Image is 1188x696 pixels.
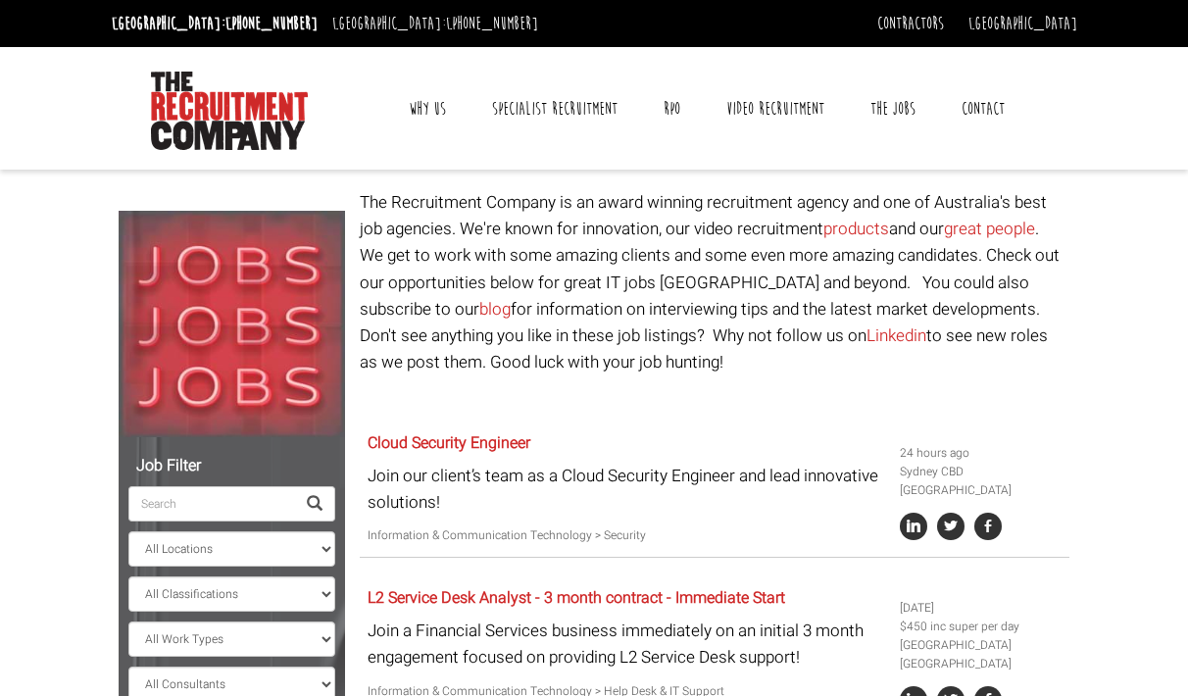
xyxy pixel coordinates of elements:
a: Why Us [394,84,461,133]
a: Cloud Security Engineer [368,431,530,455]
a: Specialist Recruitment [477,84,632,133]
input: Search [128,486,295,522]
img: Jobs, Jobs, Jobs [119,211,345,437]
a: Video Recruitment [712,84,839,133]
h5: Job Filter [128,458,335,475]
li: Sydney CBD [GEOGRAPHIC_DATA] [900,463,1063,500]
li: [GEOGRAPHIC_DATA] [GEOGRAPHIC_DATA] [900,636,1063,673]
li: $450 inc super per day [900,618,1063,636]
a: L2 Service Desk Analyst - 3 month contract - Immediate Start [368,586,785,610]
a: great people [944,217,1035,241]
a: Linkedin [866,323,926,348]
li: [GEOGRAPHIC_DATA]: [107,8,322,39]
p: Join our client’s team as a Cloud Security Engineer and lead innovative solutions! [368,463,885,516]
a: The Jobs [856,84,930,133]
p: The Recruitment Company is an award winning recruitment agency and one of Australia's best job ag... [360,189,1069,375]
li: 24 hours ago [900,444,1063,463]
img: The Recruitment Company [151,72,308,150]
a: RPO [649,84,695,133]
p: Information & Communication Technology > Security [368,526,885,545]
a: [PHONE_NUMBER] [446,13,538,34]
a: products [823,217,889,241]
a: [PHONE_NUMBER] [225,13,318,34]
p: Join a Financial Services business immediately on an initial 3 month engagement focused on provid... [368,618,885,671]
a: blog [479,297,511,322]
li: [DATE] [900,599,1063,618]
a: Contact [947,84,1019,133]
a: Contractors [877,13,944,34]
li: [GEOGRAPHIC_DATA]: [327,8,543,39]
a: [GEOGRAPHIC_DATA] [968,13,1077,34]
